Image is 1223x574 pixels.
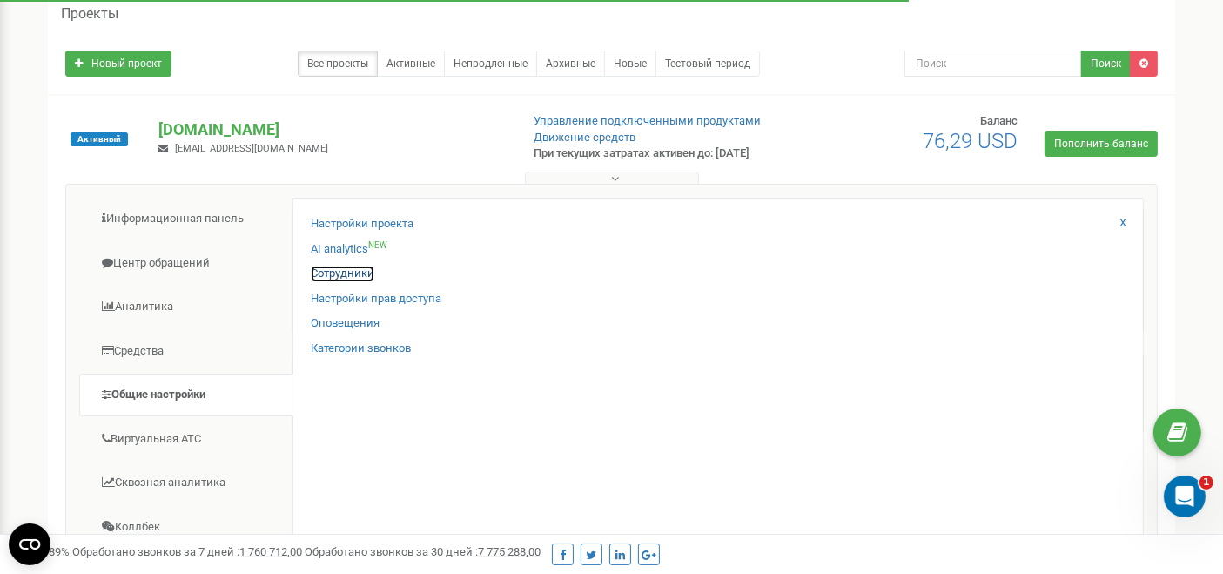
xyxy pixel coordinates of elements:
[478,545,541,558] u: 7 775 288,00
[655,51,760,77] a: Тестовый период
[923,129,1018,153] span: 76,29 USD
[1164,476,1206,517] iframe: Intercom live chat
[71,132,128,146] span: Активный
[604,51,656,77] a: Новые
[79,198,293,240] a: Информационная панель
[61,6,118,22] h5: Проекты
[377,51,445,77] a: Активные
[1199,476,1213,490] span: 1
[311,291,441,307] a: Настройки прав доступа
[311,341,411,357] a: Категории звонков
[72,545,302,558] span: Обработано звонков за 7 дней :
[980,114,1018,127] span: Баланс
[239,545,302,558] u: 1 760 712,00
[79,286,293,328] a: Аналитика
[79,506,293,549] a: Коллбек
[79,418,293,461] a: Виртуальная АТС
[79,330,293,373] a: Средства
[311,241,387,258] a: AI analyticsNEW
[1119,215,1126,232] a: X
[79,374,293,416] a: Общие настройки
[534,145,787,162] p: При текущих затратах активен до: [DATE]
[9,523,50,565] button: Open CMP widget
[904,51,1082,77] input: Поиск
[534,131,635,144] a: Движение средств
[311,315,380,332] a: Оповещения
[79,242,293,285] a: Центр обращений
[1045,131,1158,157] a: Пополнить баланс
[368,240,387,250] sup: NEW
[311,216,413,233] a: Настройки проекта
[79,462,293,504] a: Сквозная аналитика
[444,51,537,77] a: Непродленные
[311,266,374,282] a: Сотрудники
[175,143,328,154] span: [EMAIL_ADDRESS][DOMAIN_NAME]
[305,545,541,558] span: Обработано звонков за 30 дней :
[536,51,605,77] a: Архивные
[158,118,505,141] p: [DOMAIN_NAME]
[534,114,761,127] a: Управление подключенными продуктами
[298,51,378,77] a: Все проекты
[1081,51,1131,77] button: Поиск
[65,51,171,77] a: Новый проект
